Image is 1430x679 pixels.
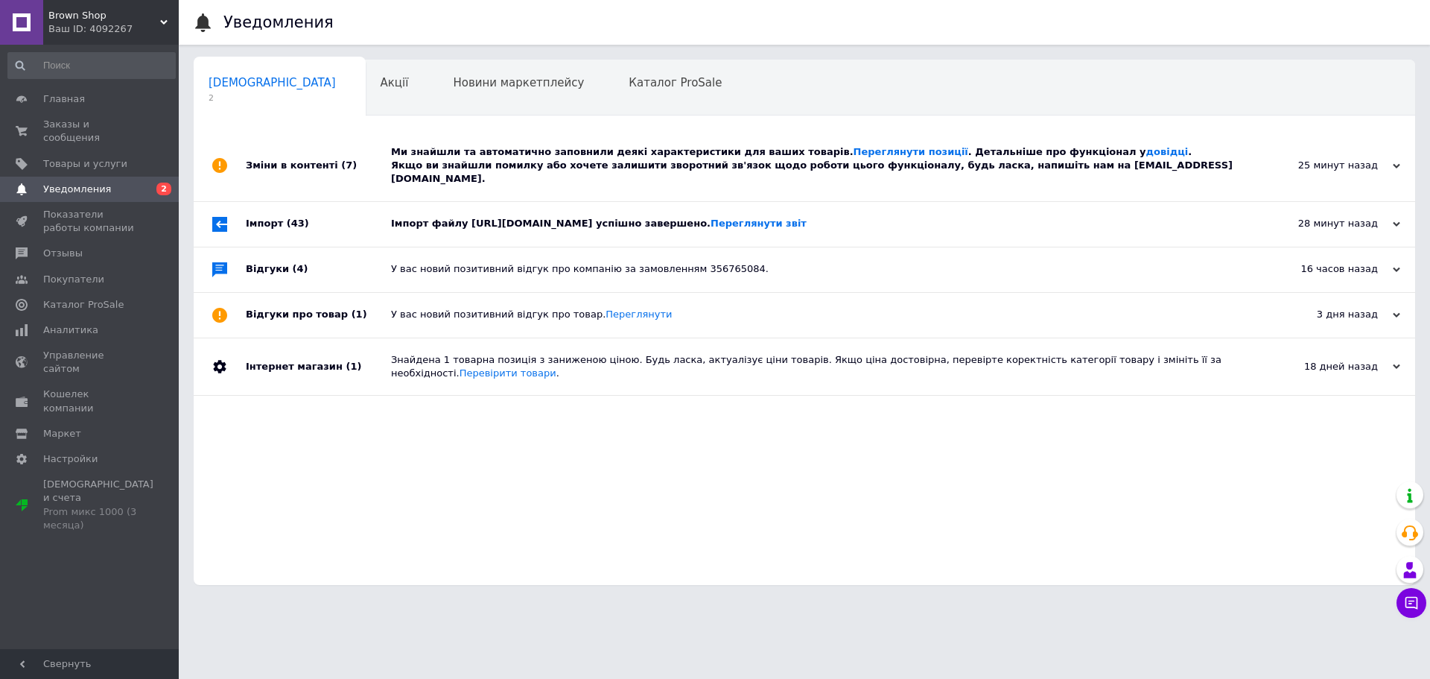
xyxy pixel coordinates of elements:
span: 2 [209,92,336,104]
span: Заказы и сообщения [43,118,138,145]
span: [DEMOGRAPHIC_DATA] [209,76,336,89]
div: 28 минут назад [1251,217,1400,230]
div: Ми знайшли та автоматично заповнили деякі характеристики для ваших товарів. . Детальніше про функ... [391,145,1251,186]
div: Знайдена 1 товарна позиція з заниженою ціною. Будь ласка, актуалізує ціни товарів. Якщо ціна дост... [391,353,1251,380]
h1: Уведомления [223,13,334,31]
div: Інтернет магазин [246,338,391,395]
div: У вас новий позитивний відгук про товар. [391,308,1251,321]
span: (7) [341,160,357,171]
div: 25 минут назад [1251,159,1400,172]
div: Зміни в контенті [246,130,391,201]
span: (43) [287,218,309,229]
div: Ваш ID: 4092267 [48,22,179,36]
span: (1) [346,361,361,372]
div: Імпорт файлу [URL][DOMAIN_NAME] успішно завершено. [391,217,1251,230]
span: Уведомления [43,183,111,196]
span: Каталог ProSale [629,76,722,89]
div: Відгуки [246,247,391,292]
span: Каталог ProSale [43,298,124,312]
span: Главная [43,92,85,106]
span: [DEMOGRAPHIC_DATA] и счета [43,478,153,532]
span: Маркет [43,427,81,440]
span: Покупатели [43,273,104,286]
div: Імпорт [246,202,391,247]
a: Переглянути позиції [854,146,968,157]
span: 2 [156,183,171,195]
input: Поиск [7,52,176,79]
a: Переглянути [606,309,672,320]
span: Кошелек компании [43,388,138,414]
span: Управление сайтом [43,349,138,376]
span: Аналитика [43,323,98,337]
div: 16 часов назад [1251,262,1400,276]
div: У вас новий позитивний відгук про компанію за замовленням 356765084. [391,262,1251,276]
a: Перевірити товари [460,367,556,379]
div: 18 дней назад [1251,360,1400,373]
div: Відгуки про товар [246,293,391,338]
span: Новини маркетплейсу [453,76,584,89]
a: Переглянути звіт [711,218,807,229]
div: 3 дня назад [1251,308,1400,321]
span: Brown Shop [48,9,160,22]
span: (4) [293,263,308,274]
span: Акції [381,76,409,89]
span: (1) [352,309,367,320]
span: Отзывы [43,247,83,260]
div: Prom микс 1000 (3 месяца) [43,505,153,532]
a: довідці [1146,146,1189,157]
span: Настройки [43,452,98,466]
button: Чат с покупателем [1396,588,1426,618]
span: Показатели работы компании [43,208,138,235]
span: Товары и услуги [43,157,127,171]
